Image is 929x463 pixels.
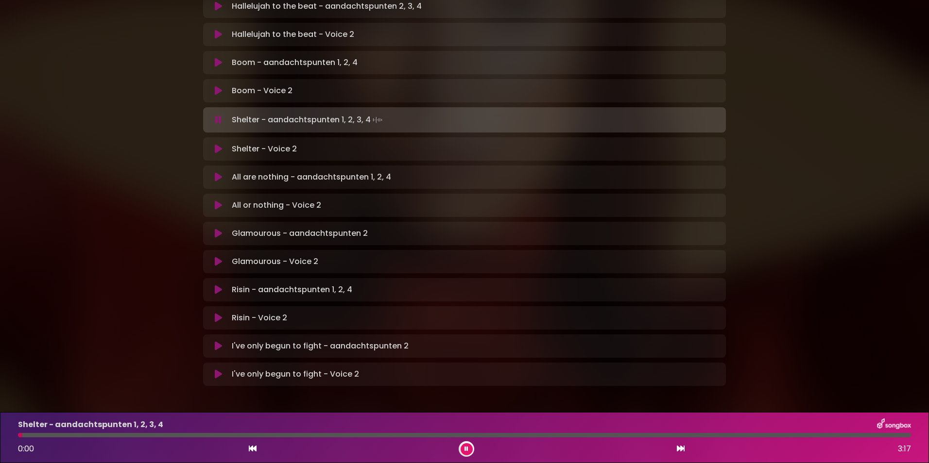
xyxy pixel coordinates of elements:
p: Shelter - aandachtspunten 1, 2, 3, 4 [232,113,384,127]
p: Glamourous - Voice 2 [232,256,318,267]
p: I've only begun to fight - Voice 2 [232,368,359,380]
p: Shelter - Voice 2 [232,143,297,155]
p: Boom - aandachtspunten 1, 2, 4 [232,57,358,68]
p: Risin - Voice 2 [232,312,287,324]
p: All or nothing - Voice 2 [232,199,321,211]
img: waveform4.gif [371,113,384,127]
p: Glamourous - aandachtspunten 2 [232,228,368,239]
p: Shelter - aandachtspunten 1, 2, 3, 4 [18,419,163,430]
p: I've only begun to fight - aandachtspunten 2 [232,340,409,352]
p: All are nothing - aandachtspunten 1, 2, 4 [232,171,391,183]
img: songbox-logo-white.png [877,418,911,431]
p: Risin - aandachtspunten 1, 2, 4 [232,284,352,296]
p: Boom - Voice 2 [232,85,292,97]
p: Hallelujah to the beat - Voice 2 [232,29,354,40]
p: Hallelujah to the beat - aandachtspunten 2, 3, 4 [232,0,422,12]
